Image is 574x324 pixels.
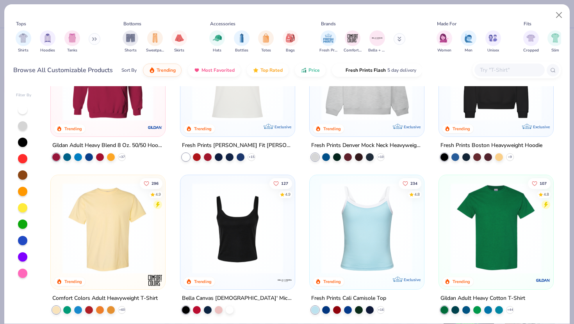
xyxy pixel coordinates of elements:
[551,48,559,53] span: Slim
[485,30,501,53] button: filter button
[253,67,259,73] img: TopRated.gif
[404,277,421,282] span: Exclusive
[194,67,200,73] img: most_fav.gif
[18,48,29,53] span: Shirts
[344,30,362,53] button: filter button
[13,66,113,75] div: Browse All Customizable Products
[140,178,162,189] button: Like
[437,20,456,27] div: Made For
[234,30,250,53] button: filter button
[149,67,155,73] img: trending.gif
[210,20,235,27] div: Accessories
[157,67,176,73] span: Trending
[64,30,80,53] button: filter button
[344,48,362,53] span: Comfort Colors
[16,20,26,27] div: Tops
[234,30,250,53] div: filter for Bottles
[387,66,416,75] span: 5 day delivery
[213,34,222,42] img: Hats Image
[524,20,531,27] div: Fits
[416,30,515,121] img: a90f7c54-8796-4cb2-9d6e-4e9644cfe0fe
[123,30,138,53] button: filter button
[155,192,161,198] div: 4.9
[126,34,135,42] img: Shorts Image
[347,32,358,44] img: Comfort Colors Image
[146,30,164,53] div: filter for Sweatpants
[485,30,501,53] div: filter for Unisex
[52,141,164,150] div: Gildan Adult Heavy Blend 8 Oz. 50/50 Hooded Sweatshirt
[188,30,287,121] img: e5540c4d-e74a-4e58-9a52-192fe86bec9f
[321,20,336,27] div: Brands
[323,32,334,44] img: Fresh Prints Image
[285,192,290,198] div: 4.9
[368,30,386,53] div: filter for Bella + Canvas
[146,30,164,53] button: filter button
[437,30,452,53] div: filter for Women
[488,34,497,42] img: Unisex Image
[523,30,539,53] div: filter for Cropped
[528,178,551,189] button: Like
[171,30,187,53] button: filter button
[317,183,416,274] img: a25d9891-da96-49f3-a35e-76288174bf3a
[319,30,337,53] button: filter button
[283,30,298,53] div: filter for Bags
[19,34,28,42] img: Shirts Image
[332,64,422,77] button: Fresh Prints Flash5 day delivery
[544,192,549,198] div: 4.8
[533,124,550,129] span: Exclusive
[437,48,451,53] span: Women
[174,48,184,53] span: Skirts
[16,30,31,53] div: filter for Shirts
[248,155,254,159] span: + 15
[275,124,291,129] span: Exclusive
[344,30,362,53] div: filter for Comfort Colors
[464,34,473,42] img: Men Image
[16,92,32,98] div: Filter By
[182,141,293,150] div: Fresh Prints [PERSON_NAME] Fit [PERSON_NAME] Shirt with Stripes
[148,273,163,288] img: Comfort Colors logo
[148,120,163,135] img: Gildan logo
[371,32,383,44] img: Bella + Canvas Image
[465,48,472,53] span: Men
[258,30,274,53] div: filter for Totes
[269,178,292,189] button: Like
[547,30,563,53] div: filter for Slim
[123,20,141,27] div: Bottoms
[286,48,295,53] span: Bags
[188,183,287,274] img: 8af284bf-0d00-45ea-9003-ce4b9a3194ad
[368,48,386,53] span: Bella + Canvas
[507,308,513,312] span: + 44
[552,8,567,23] button: Close
[378,308,383,312] span: + 16
[311,294,386,303] div: Fresh Prints Cali Camisole Top
[399,178,421,189] button: Like
[287,183,386,274] img: 80dc4ece-0e65-4f15-94a6-2a872a258fbd
[286,34,294,42] img: Bags Image
[64,30,80,53] div: filter for Tanks
[125,48,137,53] span: Shorts
[143,64,182,77] button: Trending
[43,34,52,42] img: Hoodies Image
[40,30,55,53] button: filter button
[175,34,184,42] img: Skirts Image
[188,64,241,77] button: Most Favorited
[277,273,292,288] img: Bella + Canvas logo
[346,67,386,73] span: Fresh Prints Flash
[535,273,551,288] img: Gildan logo
[526,34,535,42] img: Cropped Image
[59,183,157,274] img: 029b8af0-80e6-406f-9fdc-fdf898547912
[319,30,337,53] div: filter for Fresh Prints
[338,67,344,73] img: flash.gif
[40,48,55,53] span: Hoodies
[281,182,288,186] span: 127
[261,48,271,53] span: Totes
[182,294,293,303] div: Bella Canvas [DEMOGRAPHIC_DATA]' Micro Ribbed Scoop Tank
[523,30,539,53] button: filter button
[414,192,420,198] div: 4.8
[447,30,545,121] img: 91acfc32-fd48-4d6b-bdad-a4c1a30ac3fc
[209,30,225,53] div: filter for Hats
[213,48,221,53] span: Hats
[487,48,499,53] span: Unisex
[119,155,125,159] span: + 37
[151,34,159,42] img: Sweatpants Image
